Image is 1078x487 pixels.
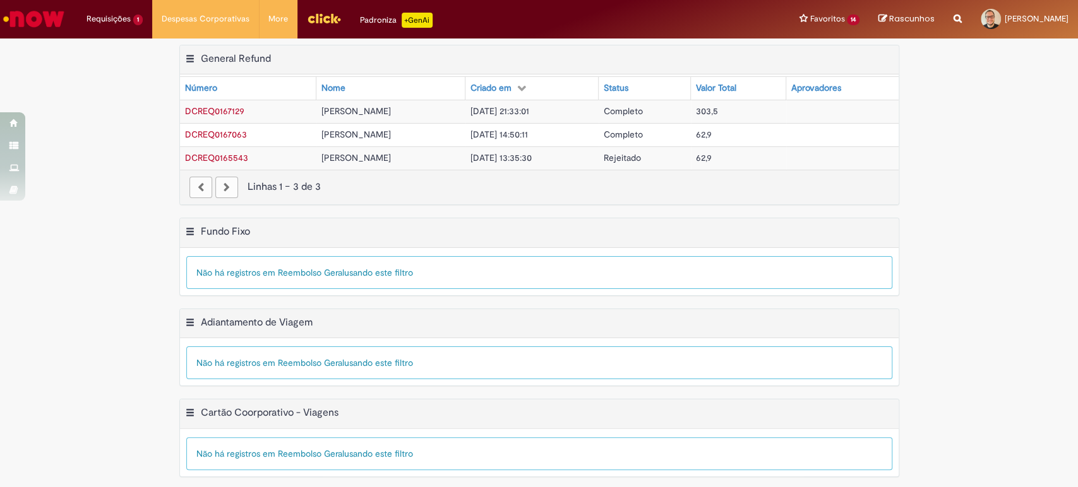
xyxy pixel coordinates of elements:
[604,105,643,117] span: Completo
[696,82,736,95] div: Valor Total
[133,15,143,25] span: 1
[810,13,844,25] span: Favoritos
[201,225,250,238] h2: Fundo Fixo
[470,129,528,140] span: [DATE] 14:50:11
[307,9,341,28] img: click_logo_yellow_360x200.png
[604,82,628,95] div: Status
[696,129,712,140] span: 62,9
[878,13,935,25] a: Rascunhos
[402,13,433,28] p: +GenAi
[186,256,892,289] div: Não há registros em Reembolso Geral
[201,407,338,420] h2: Cartão Coorporativo - Viagens
[321,129,391,140] span: [PERSON_NAME]
[162,13,249,25] span: Despesas Corporativas
[189,180,889,194] div: Linhas 1 − 3 de 3
[268,13,288,25] span: More
[185,225,195,242] button: Fundo Fixo Menu de contexto
[470,82,512,95] div: Criado em
[201,52,271,65] h2: General Refund
[344,448,413,459] span: usando este filtro
[185,82,217,95] div: Número
[321,82,345,95] div: Nome
[604,152,641,163] span: Rejeitado
[470,152,532,163] span: [DATE] 13:35:30
[1,6,66,32] img: ServiceNow
[321,152,391,163] span: [PERSON_NAME]
[185,105,244,117] span: DCREQ0167129
[696,152,712,163] span: 62,9
[185,152,248,163] a: Abrir Registro: DCREQ0165543
[180,170,899,204] nav: paginação
[186,346,892,379] div: Não há registros em Reembolso Geral
[321,105,391,117] span: [PERSON_NAME]
[185,152,248,163] span: DCREQ0165543
[696,105,718,117] span: 303,5
[1005,13,1069,24] span: [PERSON_NAME]
[791,82,841,95] div: Aprovadores
[185,52,195,69] button: General Refund Menu de contexto
[185,316,195,332] button: Adiantamento de Viagem Menu de contexto
[889,13,935,25] span: Rascunhos
[185,105,244,117] a: Abrir Registro: DCREQ0167129
[87,13,131,25] span: Requisições
[847,15,859,25] span: 14
[604,129,643,140] span: Completo
[360,13,433,28] div: Padroniza
[185,129,247,140] a: Abrir Registro: DCREQ0167063
[344,267,413,278] span: usando este filtro
[185,406,195,423] button: Cartão Coorporativo - Viagens Menu de contexto
[201,316,313,329] h2: Adiantamento de Viagem
[470,105,529,117] span: [DATE] 21:33:01
[344,357,413,368] span: usando este filtro
[186,437,892,470] div: Não há registros em Reembolso Geral
[185,129,247,140] span: DCREQ0167063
